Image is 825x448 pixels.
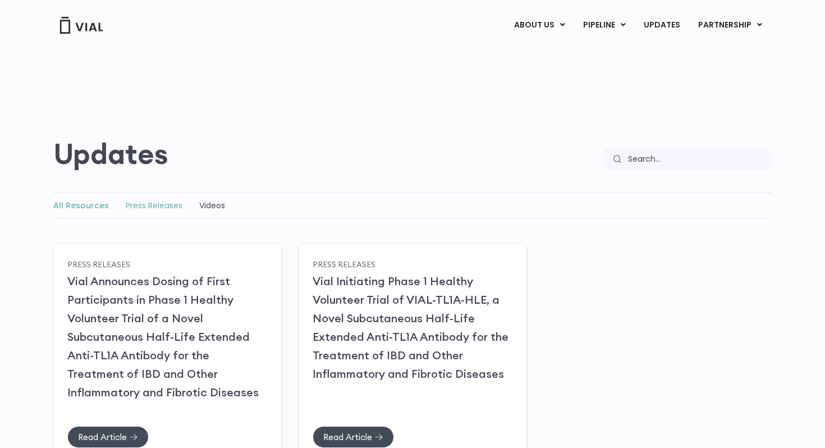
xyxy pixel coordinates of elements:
[313,426,394,448] a: Read Article
[635,16,689,35] a: UPDATES
[67,274,259,399] a: Vial Announces Dosing of First Participants in Phase 1 Healthy Volunteer Trial of a Novel Subcuta...
[199,200,225,211] a: Videos
[78,433,127,441] span: Read Article
[621,149,772,170] input: Search...
[67,426,149,448] a: Read Article
[505,16,574,35] a: ABOUT USMenu Toggle
[574,16,634,35] a: PIPELINEMenu Toggle
[689,16,771,35] a: PARTNERSHIPMenu Toggle
[59,17,104,34] img: Vial Logo
[67,259,130,269] a: Press Releases
[126,200,182,211] a: Press Releases
[313,259,375,269] a: Press Releases
[313,274,508,381] a: Vial Initiating Phase 1 Healthy Volunteer Trial of VIAL-TL1A-HLE, a Novel Subcutaneous Half-Life ...
[53,200,109,211] a: All Resources
[53,138,168,170] h2: Updates
[323,433,372,441] span: Read Article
